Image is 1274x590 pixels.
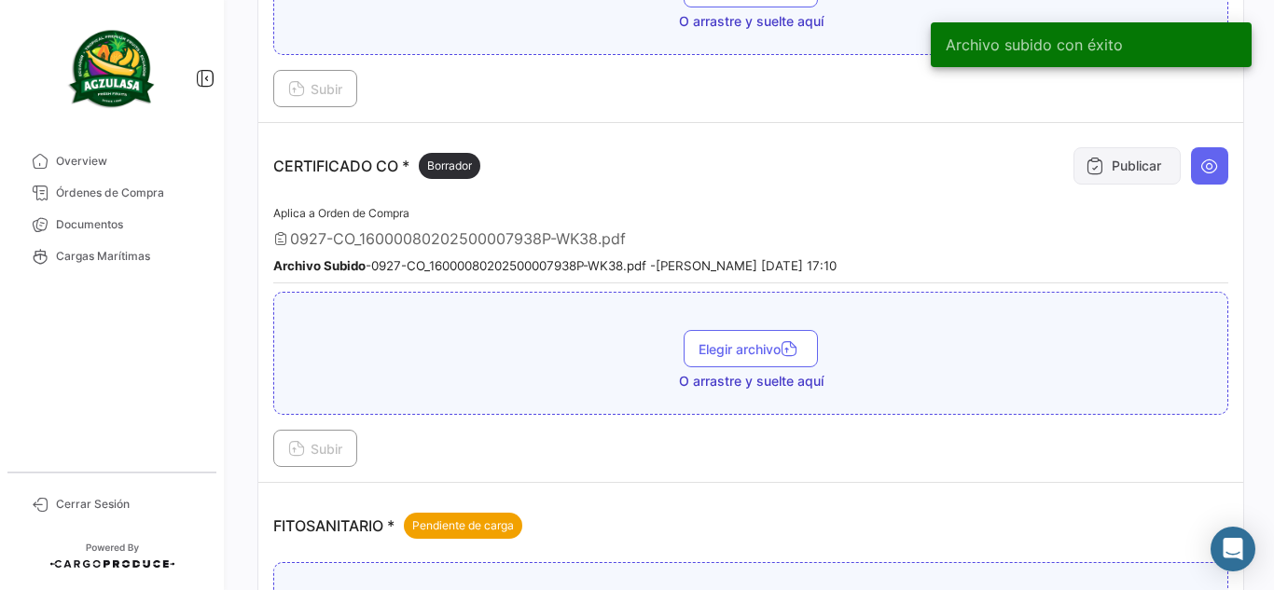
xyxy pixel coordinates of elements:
[288,81,342,97] span: Subir
[15,240,209,272] a: Cargas Marítimas
[412,517,514,534] span: Pendiente de carga
[273,258,366,273] b: Archivo Subido
[273,258,837,273] small: - 0927-CO_16000080202500007938P-WK38.pdf - [PERSON_NAME] [DATE] 17:10
[56,216,201,233] span: Documentos
[273,430,357,467] button: Subir
[684,330,818,367] button: Elegir archivo
[1211,527,1255,571] div: Abrir Intercom Messenger
[679,372,824,391] span: O arrastre y suelte aquí
[427,158,472,174] span: Borrador
[56,496,201,513] span: Cerrar Sesión
[273,513,522,539] p: FITOSANITARIO *
[679,12,824,31] span: O arrastre y suelte aquí
[290,229,626,248] span: 0927-CO_16000080202500007938P-WK38.pdf
[15,209,209,240] a: Documentos
[15,177,209,209] a: Órdenes de Compra
[946,35,1123,54] span: Archivo subido con éxito
[56,153,201,170] span: Overview
[288,441,342,457] span: Subir
[56,185,201,201] span: Órdenes de Compra
[273,206,409,220] span: Aplica a Orden de Compra
[1073,147,1181,185] button: Publicar
[65,22,159,116] img: agzulasa-logo.png
[699,341,803,357] span: Elegir archivo
[15,145,209,177] a: Overview
[56,248,201,265] span: Cargas Marítimas
[273,70,357,107] button: Subir
[273,153,480,179] p: CERTIFICADO CO *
